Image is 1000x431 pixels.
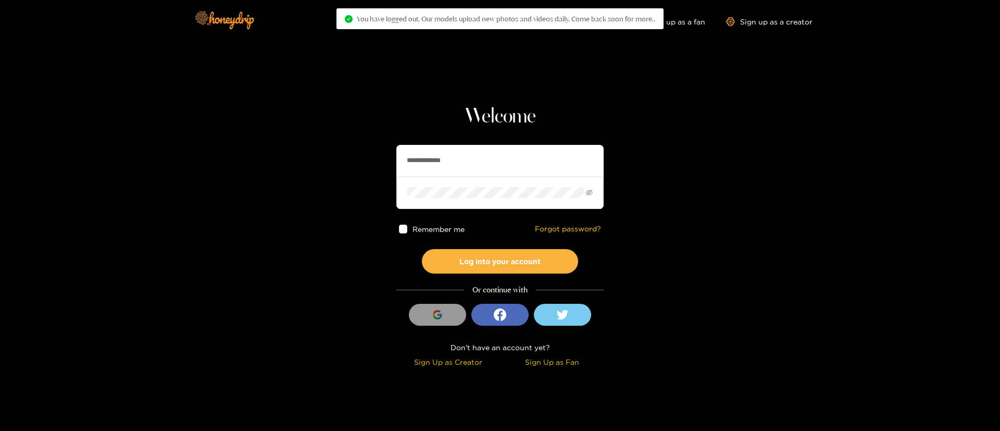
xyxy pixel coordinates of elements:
div: Sign Up as Creator [399,356,497,368]
div: Or continue with [396,284,604,296]
a: Sign up as a fan [634,17,705,26]
span: eye-invisible [586,189,593,196]
span: Remember me [413,225,465,233]
button: Log into your account [422,249,578,274]
span: check-circle [345,15,353,23]
div: Sign Up as Fan [503,356,601,368]
a: Forgot password? [535,225,601,233]
div: Don't have an account yet? [396,341,604,353]
h1: Welcome [396,104,604,129]
a: Sign up as a creator [726,17,813,26]
span: You have logged out. Our models upload new photos and videos daily. Come back soon for more.. [357,15,655,23]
